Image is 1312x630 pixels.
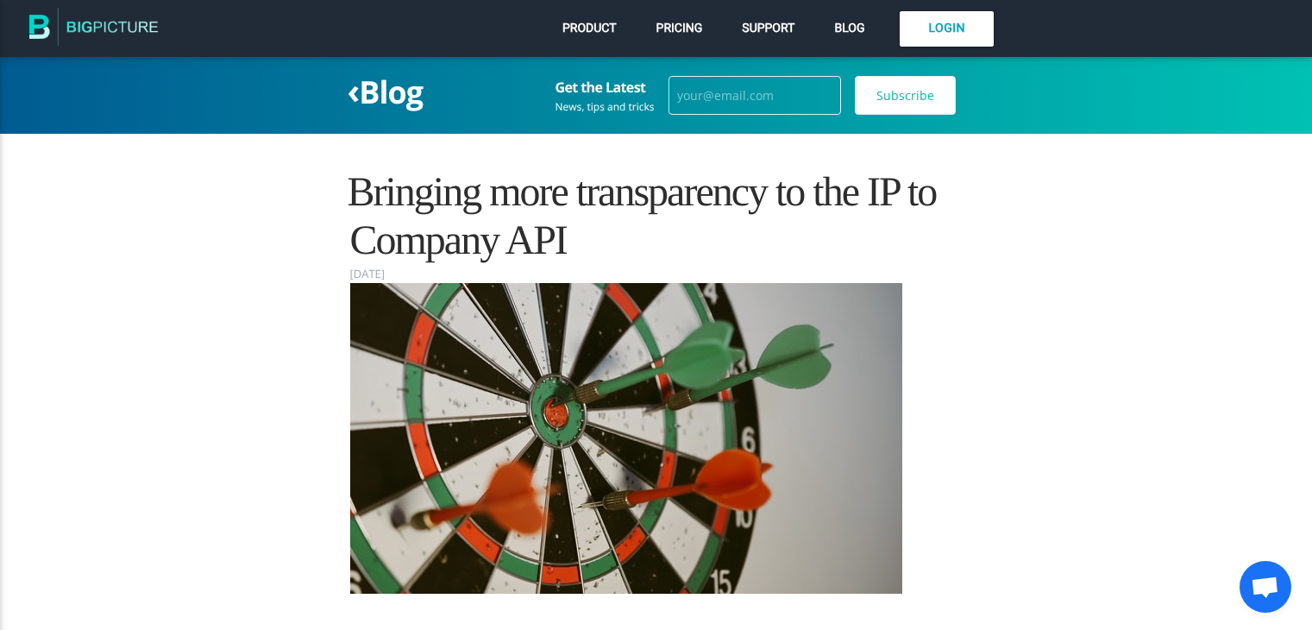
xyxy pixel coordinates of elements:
[855,76,956,116] input: Subscribe
[348,71,424,113] a: ‹Blog
[652,17,707,40] a: Pricing
[1240,561,1291,613] div: Open chat
[738,17,799,40] a: Support
[29,7,159,51] img: The BigPicture.io Blog
[556,79,655,95] h3: Get the Latest
[669,76,841,116] input: your@email.com
[562,22,617,35] span: Product
[350,283,902,594] img: darts.jpg
[558,17,621,40] a: Product
[348,66,360,114] span: ‹
[350,168,963,263] h1: Bringing more transparency to the IP to Company API
[900,11,994,47] a: Login
[830,17,869,40] a: Blog
[556,102,655,112] div: News, tips and tricks
[656,22,703,35] span: Pricing
[350,264,386,283] time: [DATE]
